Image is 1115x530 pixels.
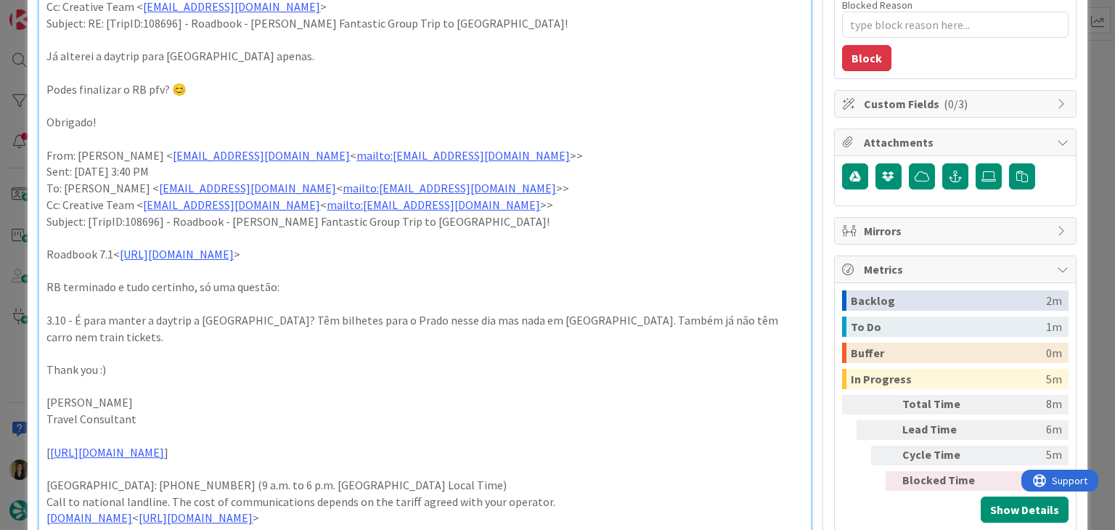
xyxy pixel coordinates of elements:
p: 3.10 - É para manter a daytrip a [GEOGRAPHIC_DATA]? Têm bilhetes para o Prado nesse dia mas nada ... [46,312,803,345]
span: Mirrors [864,222,1050,240]
a: mailto:[EMAIL_ADDRESS][DOMAIN_NAME] [327,197,540,212]
div: Cycle Time [902,446,982,465]
div: 0m [988,471,1062,491]
button: Show Details [981,497,1069,523]
p: Obrigado! [46,114,803,131]
p: < > [46,510,803,526]
p: [GEOGRAPHIC_DATA]: [PHONE_NUMBER] (9 a.m. to 6 p.m. [GEOGRAPHIC_DATA] Local Time) [46,477,803,494]
div: 5m [988,446,1062,465]
p: Subject: [TripID:108696] - Roadbook - [PERSON_NAME] Fantastic Group Trip to [GEOGRAPHIC_DATA]! [46,213,803,230]
div: Buffer [851,343,1046,363]
div: Backlog [851,290,1046,311]
a: [EMAIL_ADDRESS][DOMAIN_NAME] [159,181,336,195]
div: In Progress [851,369,1046,389]
div: Lead Time [902,420,982,440]
span: Support [30,2,66,20]
span: Custom Fields [864,95,1050,113]
div: To Do [851,317,1046,337]
p: Podes finalizar o RB pfv? 😊 [46,81,803,98]
div: 5m [1046,369,1062,389]
p: To: [PERSON_NAME] < < >> [46,180,803,197]
p: Roadbook 7.1< > [46,246,803,263]
p: [PERSON_NAME] [46,394,803,411]
span: Attachments [864,134,1050,151]
p: Cc: Creative Team < < >> [46,197,803,213]
div: 2m [1046,290,1062,311]
p: Subject: RE: [TripID:108696] - Roadbook - [PERSON_NAME] Fantastic Group Trip to [GEOGRAPHIC_DATA]! [46,15,803,32]
p: From: [PERSON_NAME] < < >> [46,147,803,164]
p: Sent: [DATE] 3:40 PM [46,163,803,180]
a: [URL][DOMAIN_NAME] [120,247,234,261]
button: Block [842,45,891,71]
a: mailto:[EMAIL_ADDRESS][DOMAIN_NAME] [343,181,556,195]
a: [URL][DOMAIN_NAME] [50,445,164,460]
p: RB terminado e tudo certinho, só uma questão: [46,279,803,295]
p: Travel Consultant [46,411,803,428]
div: 0m [1046,343,1062,363]
a: mailto:[EMAIL_ADDRESS][DOMAIN_NAME] [356,148,570,163]
div: 6m [988,420,1062,440]
div: 1m [1046,317,1062,337]
p: Já alterei a daytrip para [GEOGRAPHIC_DATA] apenas. [46,48,803,65]
div: 8m [988,395,1062,415]
p: Call to national landline. The cost of communications depends on the tariff agreed with your oper... [46,494,803,510]
span: Metrics [864,261,1050,278]
p: [ ] [46,444,803,461]
span: ( 0/3 ) [944,97,968,111]
a: [EMAIL_ADDRESS][DOMAIN_NAME] [173,148,350,163]
a: [EMAIL_ADDRESS][DOMAIN_NAME] [143,197,320,212]
a: [URL][DOMAIN_NAME] [139,510,253,525]
a: [DOMAIN_NAME] [46,510,132,525]
div: Blocked Time [902,471,982,491]
p: Thank you :) [46,362,803,378]
div: Total Time [902,395,982,415]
